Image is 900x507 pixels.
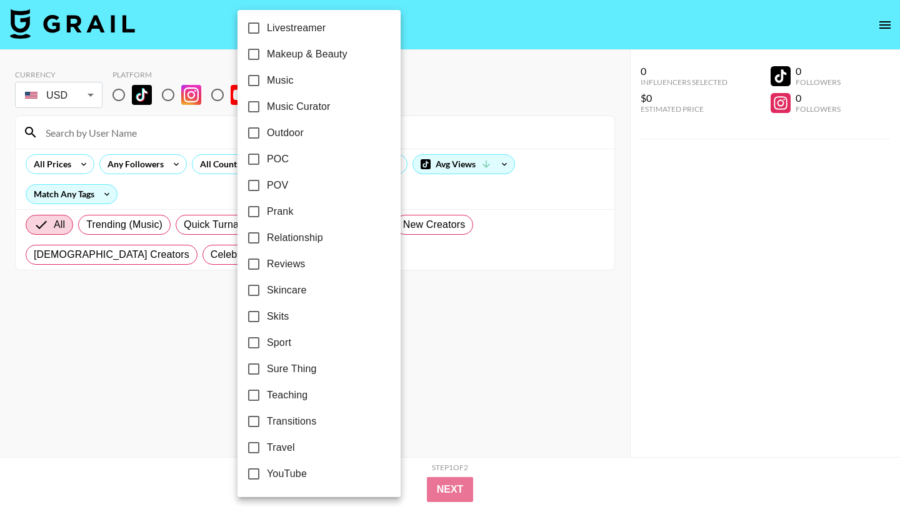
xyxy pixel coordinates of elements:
[267,414,316,429] span: Transitions
[267,152,289,167] span: POC
[267,388,307,403] span: Teaching
[267,440,295,455] span: Travel
[267,335,291,350] span: Sport
[267,257,306,272] span: Reviews
[267,309,289,324] span: Skits
[267,283,306,298] span: Skincare
[267,230,323,245] span: Relationship
[267,21,326,36] span: Livestreamer
[267,73,294,88] span: Music
[267,99,331,114] span: Music Curator
[267,466,307,481] span: YouTube
[267,126,304,140] span: Outdoor
[267,204,294,219] span: Prank
[267,178,288,193] span: POV
[267,47,347,62] span: Makeup & Beauty
[267,362,316,377] span: Sure Thing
